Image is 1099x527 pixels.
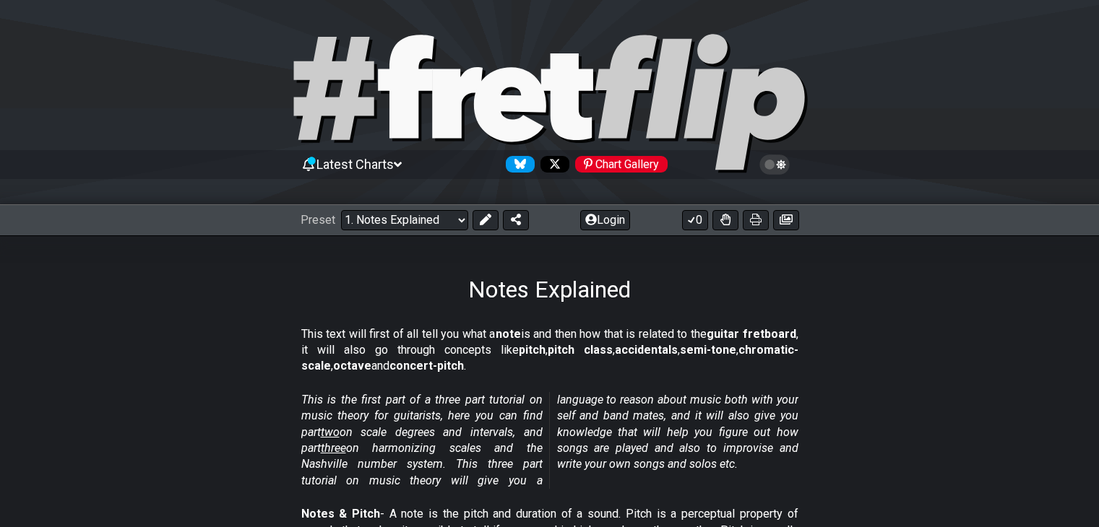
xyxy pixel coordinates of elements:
[500,156,535,173] a: Follow #fretflip at Bluesky
[682,210,708,230] button: 0
[615,343,678,357] strong: accidentals
[548,343,613,357] strong: pitch class
[321,425,340,439] span: two
[535,156,569,173] a: Follow #fretflip at X
[333,359,371,373] strong: octave
[301,326,798,375] p: This text will first of all tell you what a is and then how that is related to the , it will also...
[301,393,798,487] em: This is the first part of a three part tutorial on music theory for guitarists, here you can find...
[580,210,630,230] button: Login
[773,210,799,230] button: Create image
[569,156,668,173] a: #fretflip at Pinterest
[712,210,738,230] button: Toggle Dexterity for all fretkits
[743,210,769,230] button: Print
[316,157,394,172] span: Latest Charts
[389,359,464,373] strong: concert-pitch
[519,343,546,357] strong: pitch
[503,210,529,230] button: Share Preset
[575,156,668,173] div: Chart Gallery
[496,327,521,341] strong: note
[468,276,631,303] h1: Notes Explained
[321,441,346,455] span: three
[301,213,335,227] span: Preset
[473,210,499,230] button: Edit Preset
[301,507,380,521] strong: Notes & Pitch
[680,343,736,357] strong: semi-tone
[341,210,468,230] select: Preset
[707,327,796,341] strong: guitar fretboard
[767,158,783,171] span: Toggle light / dark theme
